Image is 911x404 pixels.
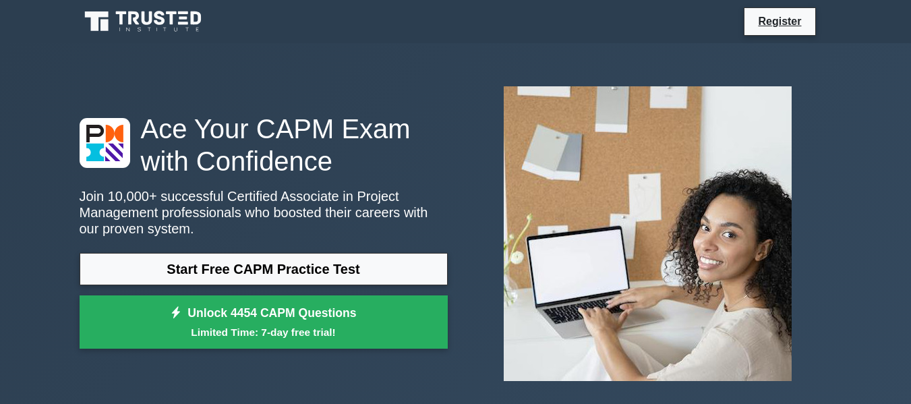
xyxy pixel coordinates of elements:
[96,324,431,340] small: Limited Time: 7-day free trial!
[80,253,448,285] a: Start Free CAPM Practice Test
[750,13,809,30] a: Register
[80,295,448,349] a: Unlock 4454 CAPM QuestionsLimited Time: 7-day free trial!
[80,188,448,237] p: Join 10,000+ successful Certified Associate in Project Management professionals who boosted their...
[80,113,448,177] h1: Ace Your CAPM Exam with Confidence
